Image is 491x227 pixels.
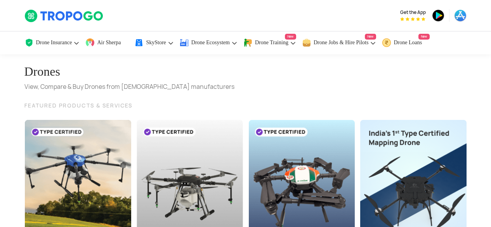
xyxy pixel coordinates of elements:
div: View, Compare & Buy Drones from [DEMOGRAPHIC_DATA] manufacturers [24,82,234,92]
span: Air Sherpa [97,40,121,46]
img: TropoGo Logo [24,9,104,23]
span: New [365,34,376,40]
span: SkyStore [146,40,166,46]
a: Drone Jobs & Hire PilotsNew [302,31,376,54]
a: Drone LoansNew [382,31,430,54]
img: ic_appstore.png [454,9,467,22]
span: New [285,34,296,40]
div: FEATURED PRODUCTS & SERVICES [24,101,467,110]
span: Get the App [400,9,426,16]
span: New [418,34,430,40]
span: Drone Jobs & Hire Pilots [314,40,369,46]
a: SkyStore [134,31,173,54]
img: App Raking [400,17,425,21]
span: Drone Insurance [36,40,72,46]
a: Drone TrainingNew [243,31,296,54]
a: Drone Insurance [24,31,80,54]
span: Drone Training [255,40,288,46]
a: Drone Ecosystem [180,31,238,54]
a: Air Sherpa [85,31,128,54]
span: Drone Loans [394,40,422,46]
span: Drone Ecosystem [191,40,230,46]
img: ic_playstore.png [432,9,444,22]
h1: Drones [24,61,234,82]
